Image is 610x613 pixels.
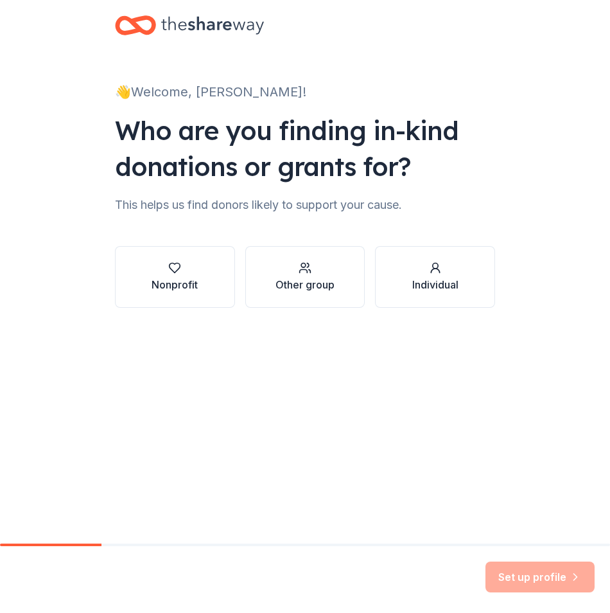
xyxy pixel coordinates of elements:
div: Nonprofit [152,277,198,292]
button: Individual [375,246,495,308]
div: Individual [412,277,458,292]
div: Other group [275,277,335,292]
div: This helps us find donors likely to support your cause. [115,195,495,215]
button: Other group [245,246,365,308]
div: Who are you finding in-kind donations or grants for? [115,112,495,184]
div: 👋 Welcome, [PERSON_NAME]! [115,82,495,102]
button: Nonprofit [115,246,235,308]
